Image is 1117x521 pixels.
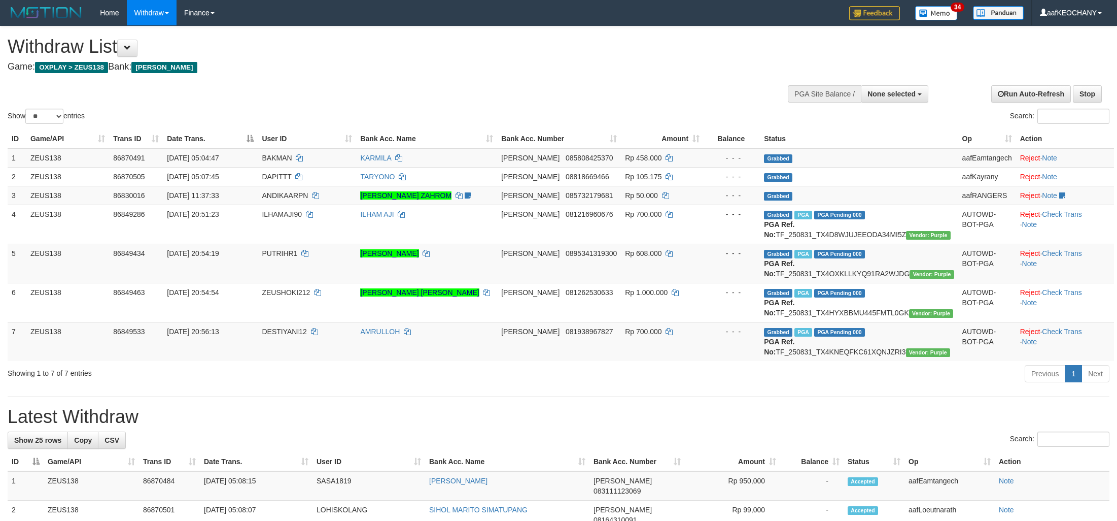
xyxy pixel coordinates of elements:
[764,299,794,317] b: PGA Ref. No:
[26,129,109,148] th: Game/API: activate to sort column ascending
[8,186,26,205] td: 3
[8,5,85,20] img: MOTION_logo.png
[1016,186,1114,205] td: ·
[262,288,310,297] span: ZEUSHOKI212
[104,436,119,444] span: CSV
[1016,148,1114,168] td: ·
[8,283,26,322] td: 6
[167,210,219,218] span: [DATE] 20:51:23
[685,452,780,471] th: Amount: activate to sort column ascending
[8,167,26,186] td: 2
[764,220,794,239] b: PGA Ref. No:
[814,250,865,258] span: PGA Pending
[113,154,145,162] span: 86870491
[131,62,197,73] span: [PERSON_NAME]
[1016,244,1114,283] td: · ·
[139,452,200,471] th: Trans ID: activate to sort column ascending
[760,244,958,283] td: TF_250831_TX4OXKLLKYQ91RA2WJDG
[764,154,792,163] span: Grabbed
[8,109,85,124] label: Show entries
[566,173,609,181] span: Copy 08818669466 to clipboard
[1042,288,1082,297] a: Check Trans
[794,250,812,258] span: Marked by aafRornrotha
[8,364,458,378] div: Showing 1 to 7 of 7 entries
[910,270,954,279] span: Vendor URL: https://trx4.1velocity.biz
[1022,299,1037,307] a: Note
[8,129,26,148] th: ID
[167,328,219,336] span: [DATE] 20:56:13
[113,173,145,181] span: 86870505
[906,348,950,357] span: Vendor URL: https://trx4.1velocity.biz
[861,85,928,103] button: None selected
[262,328,306,336] span: DESTIYANI12
[109,129,163,148] th: Trans ID: activate to sort column ascending
[999,506,1014,514] a: Note
[501,191,560,200] span: [PERSON_NAME]
[909,309,953,318] span: Vendor URL: https://trx4.1velocity.biz
[958,322,1016,361] td: AUTOWD-BOT-PGA
[1065,365,1082,382] a: 1
[566,191,613,200] span: Copy 085732179681 to clipboard
[44,452,139,471] th: Game/API: activate to sort column ascending
[8,205,26,244] td: 4
[708,172,756,182] div: - - -
[8,452,44,471] th: ID: activate to sort column descending
[760,205,958,244] td: TF_250831_TX4D8WJUJEEODA34MI5Z
[312,471,425,501] td: SASA1819
[26,322,109,361] td: ZEUS138
[999,477,1014,485] a: Note
[200,471,312,501] td: [DATE] 05:08:15
[794,289,812,298] span: Marked by aafRornrotha
[8,62,735,72] h4: Game: Bank:
[74,436,92,444] span: Copy
[1020,173,1040,181] a: Reject
[764,250,792,258] span: Grabbed
[25,109,63,124] select: Showentries
[26,283,109,322] td: ZEUS138
[625,249,661,257] span: Rp 608.000
[1016,129,1114,148] th: Action
[497,129,621,148] th: Bank Acc. Number: activate to sort column ascending
[8,432,68,449] a: Show 25 rows
[26,148,109,168] td: ZEUS138
[1025,365,1065,382] a: Previous
[760,283,958,322] td: TF_250831_TX4HYXBBMU445FMTL0GK
[26,167,109,186] td: ZEUS138
[167,154,219,162] span: [DATE] 05:04:47
[708,327,756,337] div: - - -
[814,211,865,219] span: PGA Pending
[849,6,900,20] img: Feedback.jpg
[848,506,878,515] span: Accepted
[958,167,1016,186] td: aafKayrany
[113,328,145,336] span: 86849533
[1073,85,1102,103] a: Stop
[1020,249,1040,257] a: Reject
[951,3,964,12] span: 34
[44,471,139,501] td: ZEUS138
[1022,220,1037,229] a: Note
[1042,249,1082,257] a: Check Trans
[958,205,1016,244] td: AUTOWD-BOT-PGA
[1042,328,1082,336] a: Check Trans
[258,129,356,148] th: User ID: activate to sort column ascending
[1022,259,1037,268] a: Note
[8,37,735,57] h1: Withdraw List
[995,452,1109,471] th: Action
[1037,432,1109,447] input: Search:
[566,288,613,297] span: Copy 081262530633 to clipboard
[566,210,613,218] span: Copy 081216960676 to clipboard
[167,191,219,200] span: [DATE] 11:37:33
[625,288,668,297] span: Rp 1.000.000
[163,129,258,148] th: Date Trans.: activate to sort column descending
[867,90,916,98] span: None selected
[814,289,865,298] span: PGA Pending
[1016,167,1114,186] td: ·
[1016,205,1114,244] td: · ·
[760,129,958,148] th: Status
[848,477,878,486] span: Accepted
[708,190,756,201] div: - - -
[814,328,865,337] span: PGA Pending
[1020,210,1040,218] a: Reject
[708,248,756,258] div: - - -
[262,154,292,162] span: BAKMAN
